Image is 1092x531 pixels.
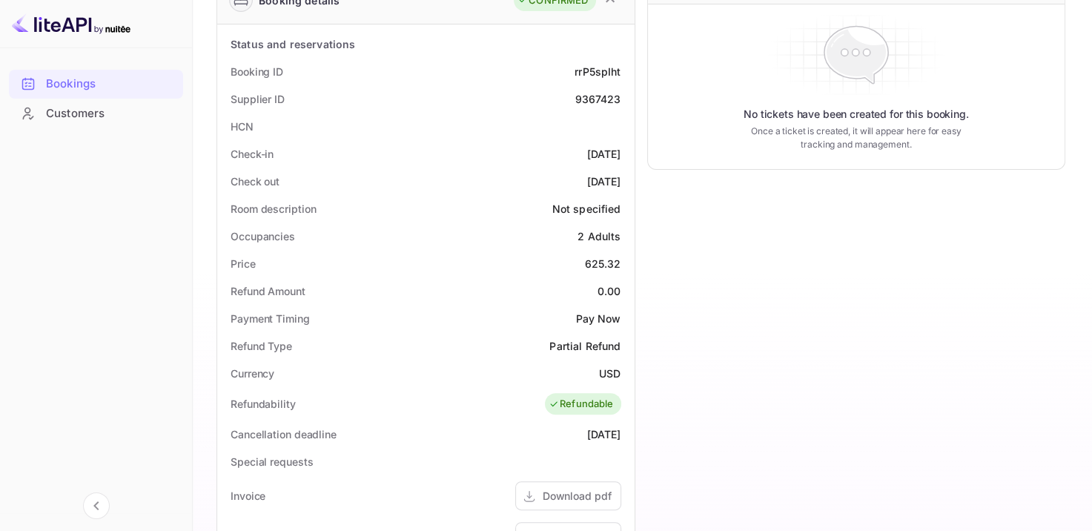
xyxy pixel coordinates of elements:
[231,338,292,354] div: Refund Type
[231,228,295,244] div: Occupancies
[9,70,183,99] div: Bookings
[744,125,967,151] p: Once a ticket is created, it will appear here for easy tracking and management.
[231,64,283,79] div: Booking ID
[549,338,621,354] div: Partial Refund
[575,91,621,107] div: 9367423
[231,488,265,504] div: Invoice
[231,91,285,107] div: Supplier ID
[9,99,183,128] div: Customers
[575,64,621,79] div: rrP5spIht
[231,146,274,162] div: Check-in
[9,99,183,127] a: Customers
[543,488,612,504] div: Download pdf
[231,119,254,134] div: HCN
[231,174,279,189] div: Check out
[231,311,310,326] div: Payment Timing
[744,107,969,122] p: No tickets have been created for this booking.
[231,201,316,217] div: Room description
[231,366,274,381] div: Currency
[231,256,256,271] div: Price
[552,201,621,217] div: Not specified
[46,105,176,122] div: Customers
[578,228,621,244] div: 2 Adults
[231,426,337,442] div: Cancellation deadline
[587,426,621,442] div: [DATE]
[231,36,355,52] div: Status and reservations
[231,283,305,299] div: Refund Amount
[46,76,176,93] div: Bookings
[9,70,183,97] a: Bookings
[599,366,621,381] div: USD
[587,146,621,162] div: [DATE]
[575,311,621,326] div: Pay Now
[587,174,621,189] div: [DATE]
[585,256,621,271] div: 625.32
[83,492,110,519] button: Collapse navigation
[549,397,614,412] div: Refundable
[231,454,313,469] div: Special requests
[12,12,130,36] img: LiteAPI logo
[231,396,296,412] div: Refundability
[598,283,621,299] div: 0.00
